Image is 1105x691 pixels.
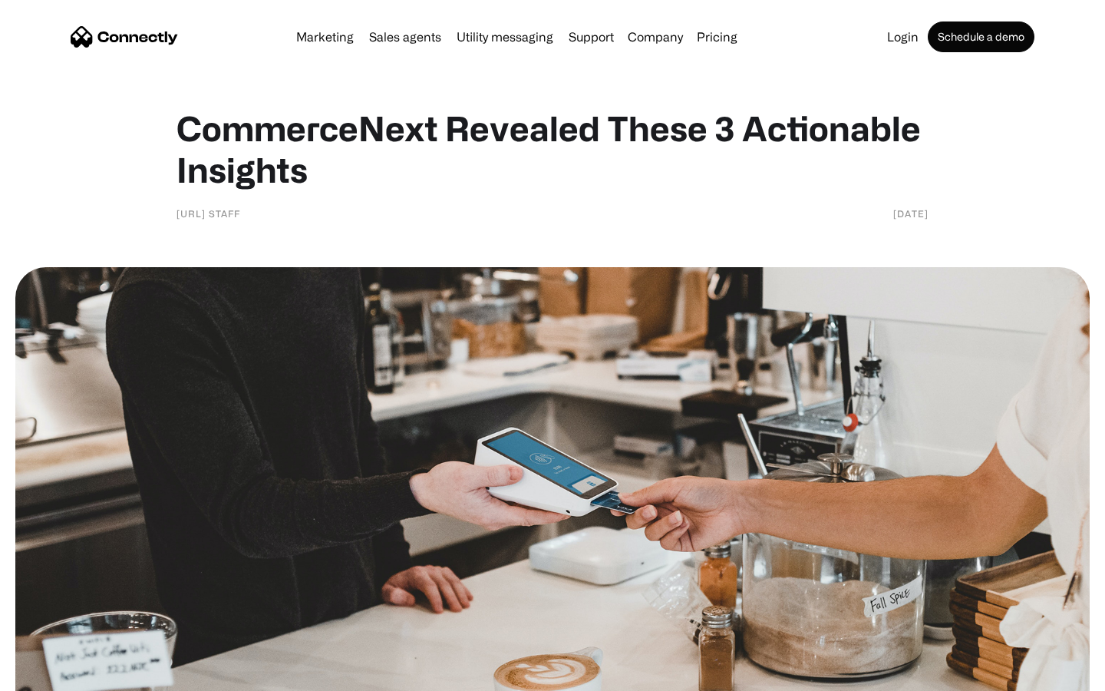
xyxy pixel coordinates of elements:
[893,206,929,221] div: [DATE]
[623,26,688,48] div: Company
[450,31,559,43] a: Utility messaging
[176,206,240,221] div: [URL] Staff
[176,107,929,190] h1: CommerceNext Revealed These 3 Actionable Insights
[31,664,92,686] ul: Language list
[881,31,925,43] a: Login
[691,31,744,43] a: Pricing
[363,31,447,43] a: Sales agents
[928,21,1034,52] a: Schedule a demo
[290,31,360,43] a: Marketing
[15,664,92,686] aside: Language selected: English
[71,25,178,48] a: home
[628,26,683,48] div: Company
[562,31,620,43] a: Support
